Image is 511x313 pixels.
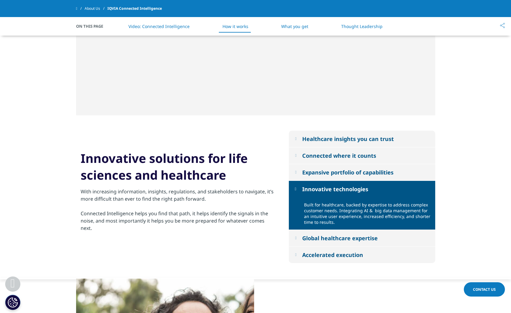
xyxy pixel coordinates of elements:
a: Contact Us [464,282,505,297]
div: Expansive portfolio of capabilities [302,169,394,176]
button: Innovative technologies [289,181,435,197]
a: About Us [85,3,107,14]
div: Global healthcare expertise [302,234,378,242]
button: Expansive portfolio of capabilities [289,164,435,181]
h2: Innovative solutions for life sciences and healthcare [81,150,275,188]
button: Accelerated execution [289,247,435,263]
a: Thought Leadership [341,23,383,29]
div: Healthcare insights you can trust [302,135,394,142]
div: With increasing information, insights, regulations, and stakeholders to navigate, it’s more diffi... [81,188,275,202]
button: Healthcare insights you can trust [289,131,435,147]
div: Connected Intelligence helps you find that path, it helps identify the signals in the noise, and ... [81,210,275,232]
span: IQVIA Connected Intelligence [107,3,162,14]
div: Innovative technologies [302,185,368,193]
a: What you get [281,23,308,29]
div: Accelerated execution [302,251,363,258]
button: Global healthcare expertise [289,230,435,246]
div: Connected where it counts [302,152,376,159]
span: Contact Us [473,287,496,292]
div: Built for healthcare, backed by expertise to address complex customer needs. Integrating AI & big... [304,202,431,225]
button: Cookie Settings [5,295,20,310]
button: Connected where it counts [289,147,435,164]
a: How it works [222,23,248,29]
a: Video: Connected Intelligence [128,23,190,29]
span: On This Page [76,23,110,29]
